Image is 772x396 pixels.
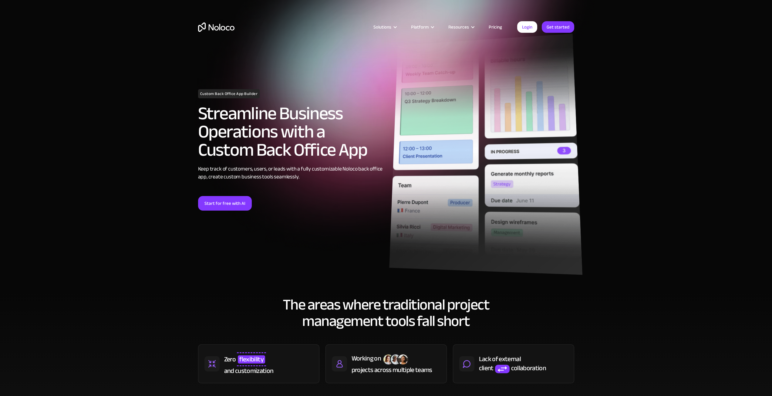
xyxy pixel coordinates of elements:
[479,354,568,364] div: Lack of external
[448,23,469,31] div: Resources
[403,23,441,31] div: Platform
[198,165,383,181] div: Keep track of customers, users, or leads with a fully customizable Noloco back office app, create...
[238,355,265,363] span: flexibility
[366,23,403,31] div: Solutions
[352,365,432,374] div: projects across multiple teams
[542,21,574,33] a: Get started
[373,23,391,31] div: Solutions
[481,23,510,31] a: Pricing
[517,21,537,33] a: Login
[511,364,546,373] div: collaboration
[441,23,481,31] div: Resources
[224,366,274,375] div: and customization
[479,364,494,373] div: client
[198,296,574,329] h2: The areas where traditional project management tools fall short
[198,22,234,32] a: home
[198,196,252,211] a: Start for free with AI
[352,354,381,363] div: Working on
[224,355,236,364] div: Zero
[411,23,429,31] div: Platform
[198,104,383,159] h2: Streamline Business Operations with a Custom Back Office App
[198,89,260,98] h1: Custom Back Office App Builder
